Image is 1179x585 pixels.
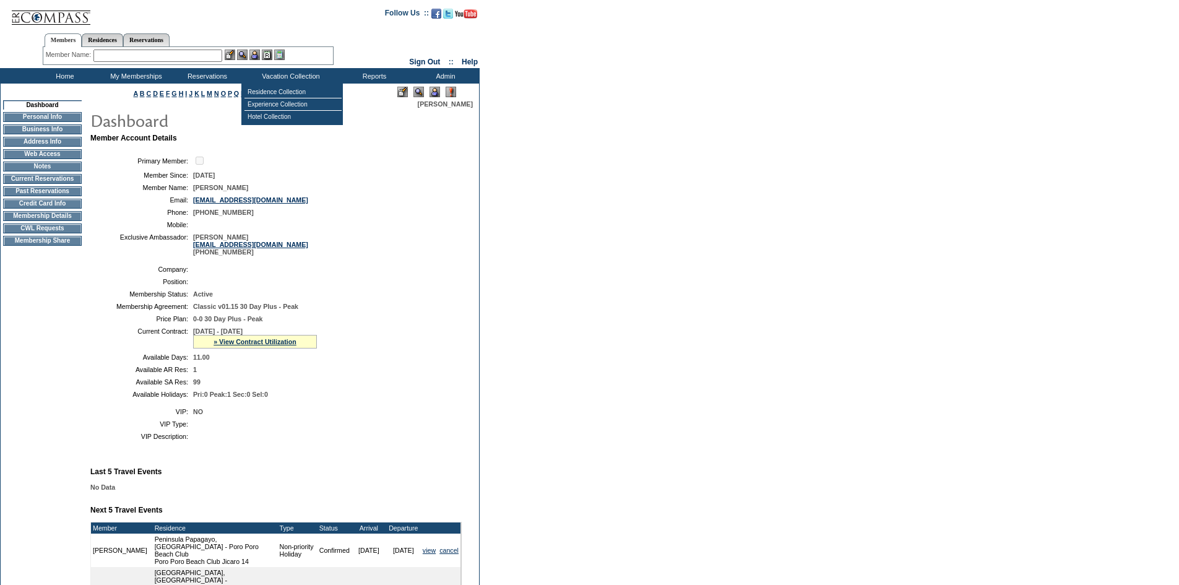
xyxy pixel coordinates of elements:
[386,534,421,567] td: [DATE]
[91,522,149,534] td: Member
[443,12,453,20] a: Follow us on Twitter
[352,522,386,534] td: Arrival
[99,68,170,84] td: My Memberships
[170,68,241,84] td: Reservations
[95,420,188,428] td: VIP Type:
[193,408,203,415] span: NO
[95,171,188,179] td: Member Since:
[409,58,440,66] a: Sign Out
[3,236,82,246] td: Membership Share
[397,87,408,97] img: Edit Mode
[443,9,453,19] img: Follow us on Twitter
[278,534,317,567] td: Non-priority Holiday
[166,90,170,97] a: F
[386,522,421,534] td: Departure
[237,50,248,60] img: View
[234,90,239,97] a: Q
[3,199,82,209] td: Credit Card Info
[3,124,82,134] td: Business Info
[46,50,93,60] div: Member Name:
[221,90,226,97] a: O
[28,68,99,84] td: Home
[90,506,163,514] b: Next 5 Travel Events
[185,90,187,97] a: I
[228,90,232,97] a: P
[95,196,188,204] td: Email:
[153,90,158,97] a: D
[95,315,188,323] td: Price Plan:
[95,408,188,415] td: VIP:
[3,112,82,122] td: Personal Info
[431,9,441,19] img: Become our fan on Facebook
[193,209,254,216] span: [PHONE_NUMBER]
[95,327,188,349] td: Current Contract:
[95,278,188,285] td: Position:
[91,534,149,567] td: [PERSON_NAME]
[90,483,472,491] div: No Data
[262,50,272,60] img: Reservations
[153,534,278,567] td: Peninsula Papagayo, [GEOGRAPHIC_DATA] - Poro Poro Beach Club Poro Poro Beach Club Jicaro 14
[95,303,188,310] td: Membership Agreement:
[418,100,473,108] span: [PERSON_NAME]
[455,12,477,20] a: Subscribe to our YouTube Channel
[274,50,285,60] img: b_calculator.gif
[201,90,205,97] a: L
[90,108,337,132] img: pgTtlDashboard.gif
[278,522,317,534] td: Type
[3,100,82,110] td: Dashboard
[140,90,145,97] a: B
[193,353,210,361] span: 11.00
[123,33,170,46] a: Reservations
[179,90,184,97] a: H
[244,86,342,98] td: Residence Collection
[241,68,337,84] td: Vacation Collection
[95,433,188,440] td: VIP Description:
[193,378,201,386] span: 99
[3,211,82,221] td: Membership Details
[193,366,197,373] span: 1
[171,90,176,97] a: G
[95,290,188,298] td: Membership Status:
[317,534,352,567] td: Confirmed
[95,233,188,256] td: Exclusive Ambassador:
[352,534,386,567] td: [DATE]
[214,90,219,97] a: N
[214,338,296,345] a: » View Contract Utilization
[95,391,188,398] td: Available Holidays:
[3,137,82,147] td: Address Info
[82,33,123,46] a: Residences
[385,7,429,22] td: Follow Us ::
[446,87,456,97] img: Log Concern/Member Elevation
[193,290,213,298] span: Active
[193,303,298,310] span: Classic v01.15 30 Day Plus - Peak
[430,87,440,97] img: Impersonate
[244,98,342,111] td: Experience Collection
[193,241,308,248] a: [EMAIL_ADDRESS][DOMAIN_NAME]
[193,171,215,179] span: [DATE]
[3,149,82,159] td: Web Access
[153,522,278,534] td: Residence
[439,547,459,554] a: cancel
[193,315,263,323] span: 0-0 30 Day Plus - Peak
[95,366,188,373] td: Available AR Res:
[317,522,352,534] td: Status
[337,68,408,84] td: Reports
[193,233,308,256] span: [PERSON_NAME] [PHONE_NUMBER]
[431,12,441,20] a: Become our fan on Facebook
[90,134,177,142] b: Member Account Details
[193,196,308,204] a: [EMAIL_ADDRESS][DOMAIN_NAME]
[95,209,188,216] td: Phone:
[95,353,188,361] td: Available Days:
[3,162,82,171] td: Notes
[3,174,82,184] td: Current Reservations
[90,467,162,476] b: Last 5 Travel Events
[423,547,436,554] a: view
[95,221,188,228] td: Mobile:
[462,58,478,66] a: Help
[134,90,138,97] a: A
[95,184,188,191] td: Member Name:
[146,90,151,97] a: C
[193,391,268,398] span: Pri:0 Peak:1 Sec:0 Sel:0
[95,378,188,386] td: Available SA Res:
[413,87,424,97] img: View Mode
